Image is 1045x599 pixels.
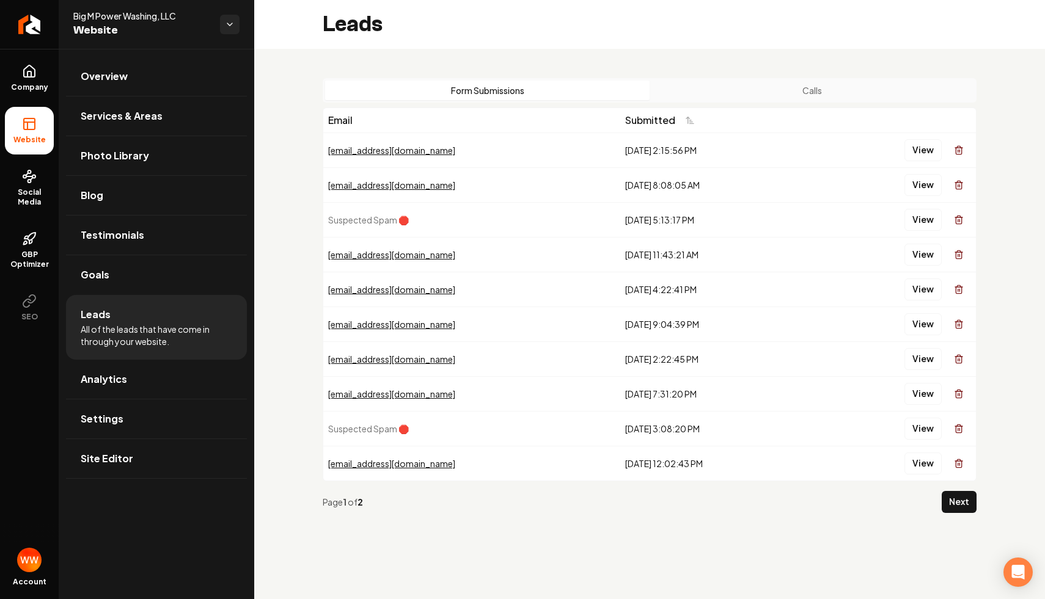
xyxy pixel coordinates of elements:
[328,353,615,365] div: [EMAIL_ADDRESS][DOMAIN_NAME]
[5,187,54,207] span: Social Media
[66,136,247,175] a: Photo Library
[66,360,247,399] a: Analytics
[904,209,942,231] button: View
[81,109,163,123] span: Services & Areas
[323,496,343,507] span: Page
[66,57,247,96] a: Overview
[328,457,615,470] div: [EMAIL_ADDRESS][DOMAIN_NAME]
[18,15,41,34] img: Rebolt Logo
[328,214,409,225] span: Suspected Spam 🛑
[13,577,46,587] span: Account
[17,548,42,572] img: Will Wallace
[66,255,247,294] a: Goals
[5,159,54,217] a: Social Media
[625,353,805,365] div: [DATE] 2:22:45 PM
[73,10,210,22] span: Big M Power Washing, LLC
[650,81,974,100] button: Calls
[16,312,43,322] span: SEO
[17,548,42,572] button: Open user button
[625,109,702,131] button: Submitted
[81,372,127,387] span: Analytics
[5,54,54,102] a: Company
[73,22,210,39] span: Website
[942,491,977,513] button: Next
[904,383,942,405] button: View
[625,113,675,128] span: Submitted
[358,496,363,507] strong: 2
[904,418,942,440] button: View
[625,214,805,226] div: [DATE] 5:13:17 PM
[348,496,358,507] span: of
[328,388,615,400] div: [EMAIL_ADDRESS][DOMAIN_NAME]
[66,96,247,136] a: Services & Areas
[66,216,247,255] a: Testimonials
[81,412,123,426] span: Settings
[328,179,615,191] div: [EMAIL_ADDRESS][DOMAIN_NAME]
[325,81,650,100] button: Form Submissions
[328,283,615,296] div: [EMAIL_ADDRESS][DOMAIN_NAME]
[323,12,383,37] h2: Leads
[328,113,615,128] div: Email
[81,188,103,203] span: Blog
[81,267,109,282] span: Goals
[81,307,111,322] span: Leads
[1003,557,1033,587] div: Open Intercom Messenger
[625,423,805,435] div: [DATE] 3:08:20 PM
[625,318,805,330] div: [DATE] 9:04:39 PM
[904,244,942,266] button: View
[6,82,53,92] span: Company
[66,439,247,478] a: Site Editor
[5,250,54,269] span: GBP Optimizer
[328,249,615,261] div: [EMAIL_ADDRESS][DOMAIN_NAME]
[9,135,51,145] span: Website
[5,222,54,279] a: GBP Optimizer
[81,323,232,347] span: All of the leads that have come in through your website.
[625,283,805,296] div: [DATE] 4:22:41 PM
[328,144,615,156] div: [EMAIL_ADDRESS][DOMAIN_NAME]
[625,388,805,400] div: [DATE] 7:31:20 PM
[81,228,144,242] span: Testimonials
[904,174,942,196] button: View
[328,318,615,330] div: [EMAIL_ADDRESS][DOMAIN_NAME]
[66,399,247,438] a: Settings
[328,423,409,434] span: Suspected Spam 🛑
[904,139,942,161] button: View
[81,148,149,163] span: Photo Library
[81,451,133,466] span: Site Editor
[66,176,247,215] a: Blog
[343,496,348,507] strong: 1
[904,278,942,300] button: View
[904,348,942,370] button: View
[625,249,805,261] div: [DATE] 11:43:21 AM
[625,144,805,156] div: [DATE] 2:15:56 PM
[5,284,54,332] button: SEO
[904,313,942,335] button: View
[904,452,942,474] button: View
[625,179,805,191] div: [DATE] 8:08:05 AM
[625,457,805,470] div: [DATE] 12:02:43 PM
[81,69,128,84] span: Overview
